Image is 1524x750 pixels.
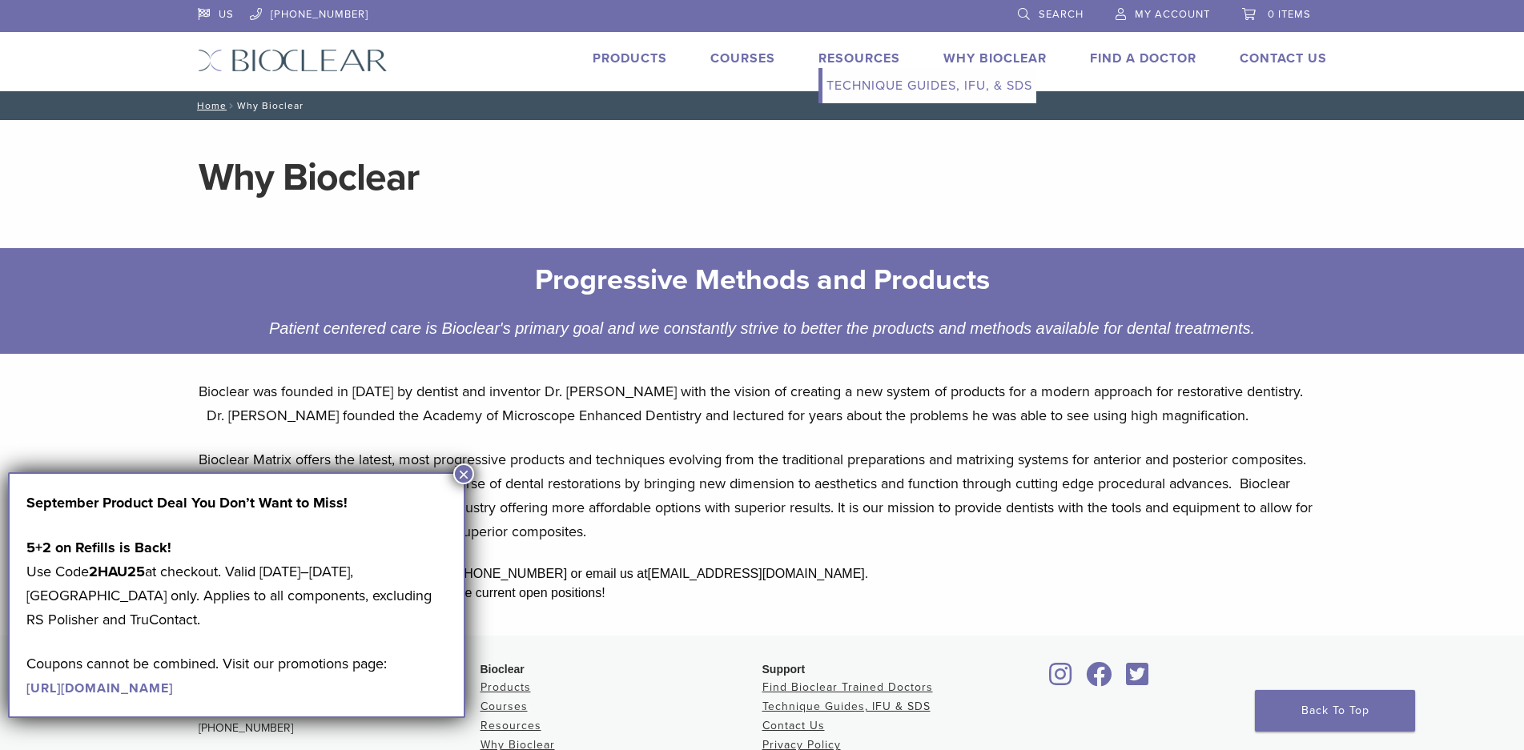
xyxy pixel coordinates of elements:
[26,494,348,511] strong: September Product Deal You Don’t Want to Miss!
[453,463,474,484] button: Close
[26,539,171,556] strong: 5+2 on Refills is Back!
[762,700,931,713] a: Technique Guides, IFU & SDS
[26,652,447,700] p: Coupons cannot be combined. Visit our promotions page:
[593,50,667,66] a: Products
[710,50,775,66] a: Courses
[481,663,525,676] span: Bioclear
[822,68,1036,103] a: Technique Guides, IFU, & SDS
[943,50,1047,66] a: Why Bioclear
[1135,8,1210,21] span: My Account
[481,719,541,732] a: Resources
[1039,8,1084,21] span: Search
[199,447,1326,543] p: Bioclear Matrix offers the latest, most progressive products and techniques evolving from the tra...
[266,261,1258,299] h2: Progressive Methods and Products
[1044,672,1078,688] a: Bioclear
[192,100,227,111] a: Home
[26,680,173,696] a: [URL][DOMAIN_NAME]
[199,379,1326,427] p: Bioclear was founded in [DATE] by dentist and inventor Dr. [PERSON_NAME] with the vision of creat...
[1255,690,1415,732] a: Back To Top
[762,719,825,732] a: Contact Us
[26,535,447,632] p: Use Code at checkout. Valid [DATE]–[DATE], [GEOGRAPHIC_DATA] only. Applies to all components, exc...
[186,91,1339,120] nav: Why Bioclear
[481,680,531,694] a: Products
[481,700,528,713] a: Courses
[818,50,900,66] a: Resources
[199,564,1326,584] div: For more information or to order call toll free [PHONE_NUMBER] or email us at [EMAIL_ADDRESS][DOM...
[227,102,237,110] span: /
[1090,50,1196,66] a: Find A Doctor
[762,663,806,676] span: Support
[199,584,1326,603] div: Interested in joining our team? to see current open positions!
[89,563,145,580] strong: 2HAU25
[254,315,1270,341] div: Patient centered care is Bioclear's primary goal and we constantly strive to better the products ...
[198,49,388,72] img: Bioclear
[1121,672,1155,688] a: Bioclear
[1268,8,1311,21] span: 0 items
[1240,50,1327,66] a: Contact Us
[199,158,1326,197] h1: Why Bioclear
[762,680,933,694] a: Find Bioclear Trained Doctors
[1081,672,1118,688] a: Bioclear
